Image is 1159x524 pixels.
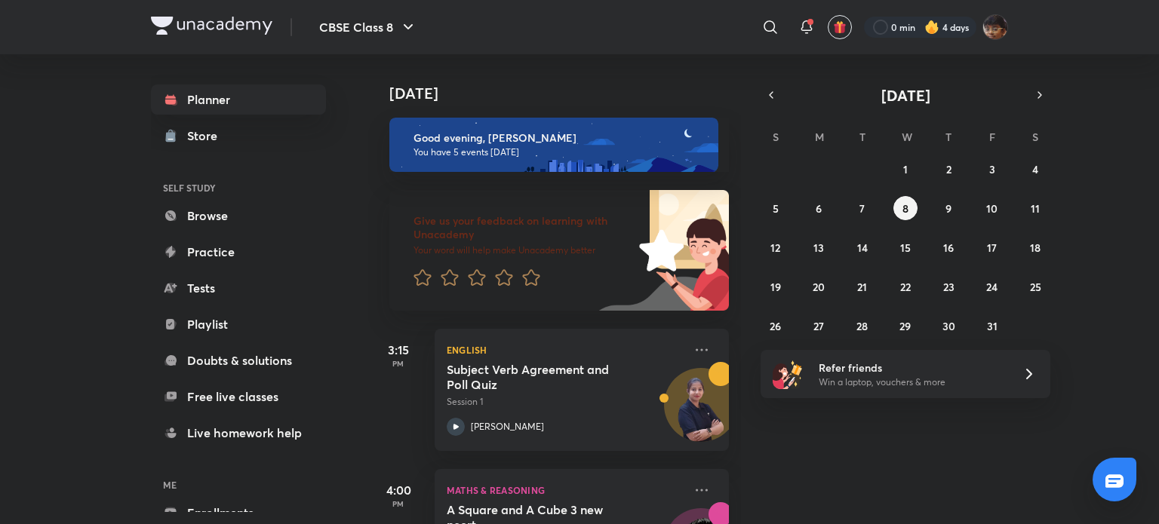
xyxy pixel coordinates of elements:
abbr: October 8, 2025 [902,201,908,216]
button: October 13, 2025 [807,235,831,259]
button: CBSE Class 8 [310,12,426,42]
button: October 19, 2025 [764,274,788,299]
button: October 17, 2025 [980,235,1004,259]
abbr: October 6, 2025 [816,201,822,216]
abbr: October 5, 2025 [773,201,779,216]
abbr: October 7, 2025 [859,201,865,216]
abbr: October 29, 2025 [899,319,911,333]
img: evening [389,118,718,172]
a: Doubts & solutions [151,345,326,375]
abbr: October 23, 2025 [943,280,955,294]
abbr: October 16, 2025 [943,241,954,255]
abbr: October 13, 2025 [813,241,824,255]
abbr: October 14, 2025 [857,241,868,255]
p: PM [368,499,429,508]
abbr: October 15, 2025 [900,241,911,255]
button: October 21, 2025 [850,274,875,299]
h6: ME [151,472,326,498]
abbr: Thursday [945,130,951,144]
abbr: October 3, 2025 [989,162,995,176]
button: October 8, 2025 [893,196,918,220]
button: October 29, 2025 [893,314,918,338]
abbr: October 4, 2025 [1032,162,1038,176]
a: Company Logo [151,17,272,38]
button: October 18, 2025 [1023,235,1047,259]
button: October 27, 2025 [807,314,831,338]
button: October 14, 2025 [850,235,875,259]
abbr: October 11, 2025 [1031,201,1040,216]
button: [DATE] [782,84,1029,106]
button: October 26, 2025 [764,314,788,338]
a: Live homework help [151,418,326,448]
img: Company Logo [151,17,272,35]
abbr: October 24, 2025 [986,280,998,294]
abbr: October 22, 2025 [900,280,911,294]
abbr: October 28, 2025 [856,319,868,333]
p: Session 1 [447,395,684,409]
button: October 2, 2025 [936,157,961,181]
button: October 30, 2025 [936,314,961,338]
button: October 31, 2025 [980,314,1004,338]
p: English [447,341,684,359]
button: October 15, 2025 [893,235,918,259]
button: October 24, 2025 [980,274,1004,299]
abbr: October 19, 2025 [770,280,781,294]
h6: Good evening, [PERSON_NAME] [413,131,705,145]
a: Free live classes [151,382,326,412]
abbr: October 18, 2025 [1030,241,1041,255]
p: Maths & Reasoning [447,481,684,499]
abbr: October 25, 2025 [1030,280,1041,294]
p: PM [368,359,429,368]
h6: Refer friends [819,360,1004,375]
h6: Give us your feedback on learning with Unacademy [413,214,634,241]
p: [PERSON_NAME] [471,420,544,434]
h5: 4:00 [368,481,429,499]
a: Store [151,121,326,151]
a: Planner [151,84,326,115]
button: October 11, 2025 [1023,196,1047,220]
h5: Subject Verb Agreement and Poll Quiz [447,362,635,392]
img: referral [773,359,803,389]
button: October 4, 2025 [1023,157,1047,181]
p: Your word will help make Unacademy better [413,244,634,256]
h5: 3:15 [368,341,429,359]
p: You have 5 events [DATE] [413,146,705,158]
abbr: October 30, 2025 [942,319,955,333]
button: October 25, 2025 [1023,274,1047,299]
a: Playlist [151,309,326,339]
abbr: October 21, 2025 [857,280,867,294]
a: Browse [151,201,326,231]
abbr: October 17, 2025 [987,241,997,255]
button: avatar [828,15,852,39]
abbr: Saturday [1032,130,1038,144]
abbr: October 20, 2025 [813,280,825,294]
h6: SELF STUDY [151,175,326,201]
button: October 6, 2025 [807,196,831,220]
a: Practice [151,237,326,267]
abbr: October 12, 2025 [770,241,780,255]
button: October 5, 2025 [764,196,788,220]
img: Avatar [665,376,737,449]
button: October 7, 2025 [850,196,875,220]
img: feedback_image [588,190,729,311]
abbr: Monday [815,130,824,144]
abbr: October 10, 2025 [986,201,998,216]
abbr: October 1, 2025 [903,162,908,176]
abbr: October 31, 2025 [987,319,998,333]
a: Tests [151,273,326,303]
h4: [DATE] [389,84,744,103]
button: October 28, 2025 [850,314,875,338]
img: Aayush Kumar [982,14,1008,40]
abbr: October 9, 2025 [945,201,951,216]
button: October 20, 2025 [807,274,831,299]
button: October 1, 2025 [893,157,918,181]
abbr: October 27, 2025 [813,319,824,333]
button: October 16, 2025 [936,235,961,259]
span: [DATE] [881,85,930,106]
abbr: October 2, 2025 [946,162,951,176]
abbr: Wednesday [902,130,912,144]
abbr: Friday [989,130,995,144]
img: avatar [833,20,847,34]
button: October 23, 2025 [936,274,961,299]
abbr: Tuesday [859,130,865,144]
